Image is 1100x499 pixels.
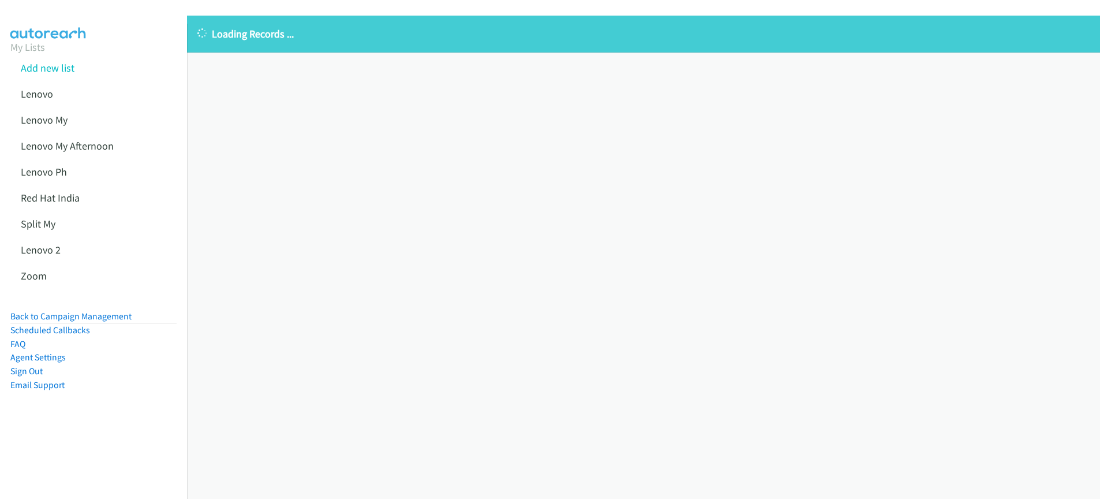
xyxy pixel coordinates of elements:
[21,113,68,126] a: Lenovo My
[21,191,80,204] a: Red Hat India
[197,26,1090,42] p: Loading Records ...
[10,311,132,322] a: Back to Campaign Management
[10,325,90,336] a: Scheduled Callbacks
[10,366,43,377] a: Sign Out
[21,87,53,100] a: Lenovo
[21,139,114,152] a: Lenovo My Afternoon
[21,217,55,230] a: Split My
[10,338,25,349] a: FAQ
[21,61,74,75] a: Add new list
[10,40,45,54] a: My Lists
[21,243,61,256] a: Lenovo 2
[10,379,65,390] a: Email Support
[21,165,67,178] a: Lenovo Ph
[21,269,47,282] a: Zoom
[10,352,66,363] a: Agent Settings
